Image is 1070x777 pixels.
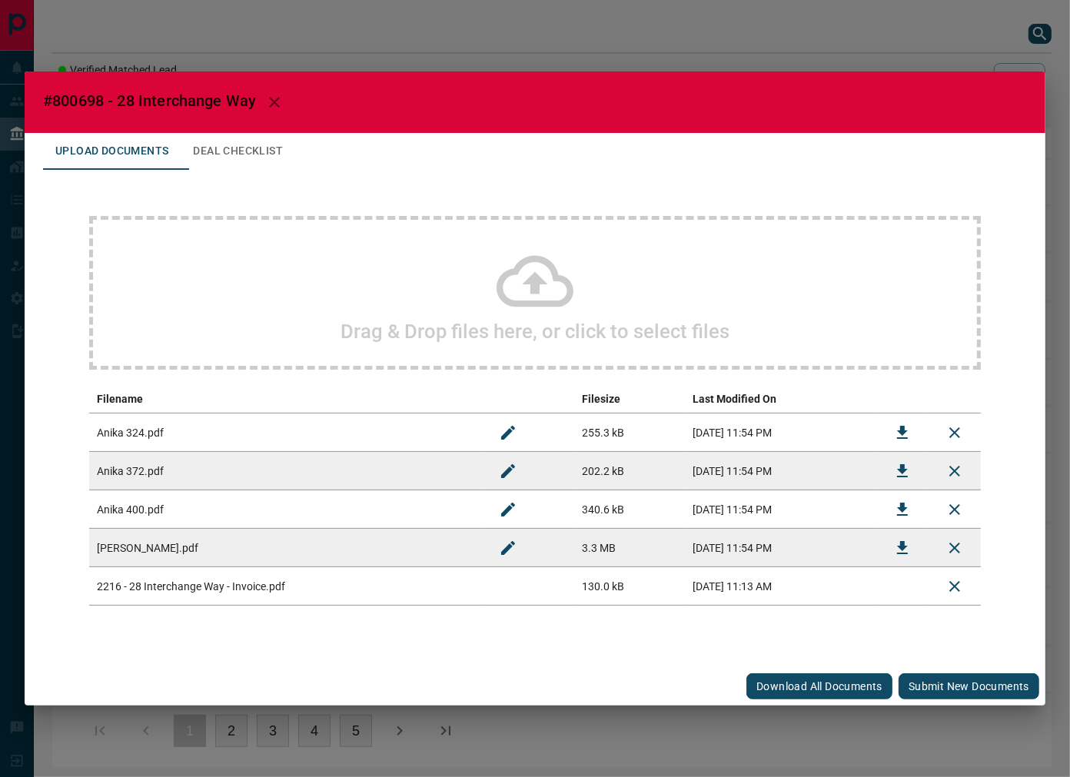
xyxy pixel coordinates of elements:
td: 2216 - 28 Interchange Way - Invoice.pdf [89,567,482,606]
td: Anika 324.pdf [89,413,482,452]
button: Download All Documents [746,673,892,699]
button: Download [884,453,921,490]
button: Download [884,491,921,528]
td: 255.3 kB [574,413,686,452]
div: Drag & Drop files here, or click to select files [89,216,981,370]
td: [DATE] 11:54 PM [685,490,876,529]
td: 130.0 kB [574,567,686,606]
th: delete file action column [929,385,981,413]
td: [DATE] 11:54 PM [685,413,876,452]
button: Remove File [936,414,973,451]
button: Upload Documents [43,133,181,170]
h2: Drag & Drop files here, or click to select files [341,320,729,343]
td: Anika 372.pdf [89,452,482,490]
td: 340.6 kB [574,490,686,529]
button: Download [884,530,921,566]
td: [DATE] 11:54 PM [685,529,876,567]
td: [PERSON_NAME].pdf [89,529,482,567]
button: Deal Checklist [181,133,295,170]
button: Remove File [936,491,973,528]
span: #800698 - 28 Interchange Way [43,91,256,110]
td: [DATE] 11:54 PM [685,452,876,490]
td: 202.2 kB [574,452,686,490]
button: Rename [490,414,527,451]
th: Filesize [574,385,686,413]
button: Delete [936,568,973,605]
button: Submit new documents [899,673,1039,699]
button: Rename [490,491,527,528]
th: Filename [89,385,482,413]
button: Rename [490,530,527,566]
button: Rename [490,453,527,490]
button: Download [884,414,921,451]
button: Remove File [936,530,973,566]
button: Remove File [936,453,973,490]
th: Last Modified On [685,385,876,413]
td: [DATE] 11:13 AM [685,567,876,606]
td: 3.3 MB [574,529,686,567]
td: Anika 400.pdf [89,490,482,529]
th: download action column [876,385,929,413]
th: edit column [482,385,574,413]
